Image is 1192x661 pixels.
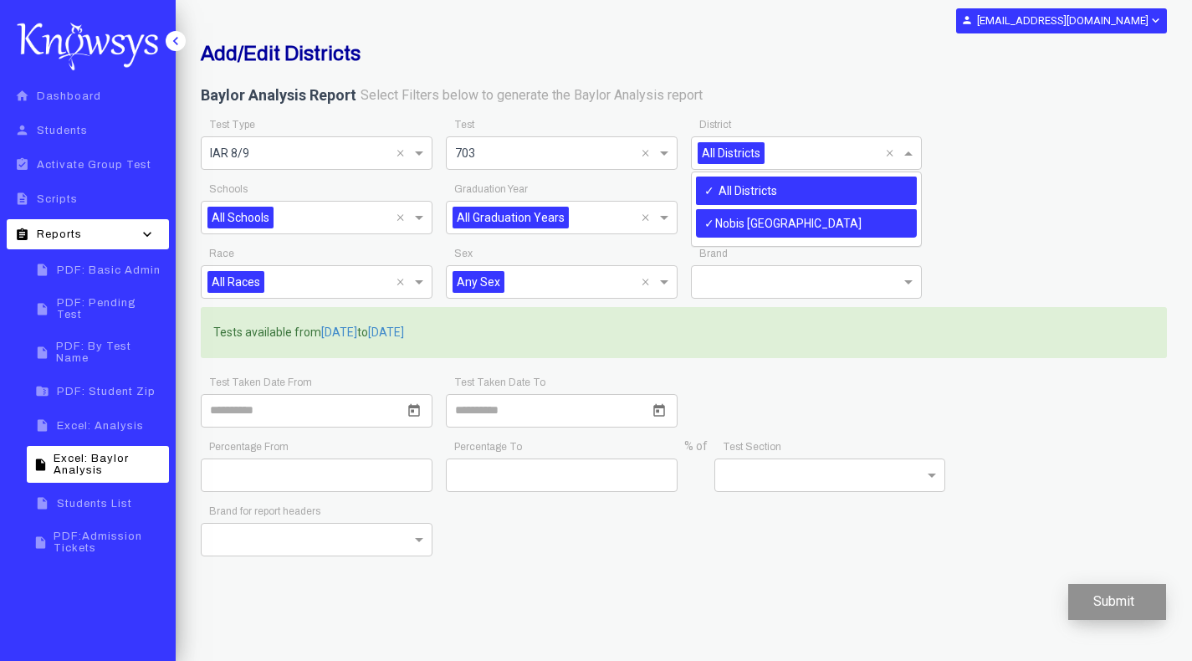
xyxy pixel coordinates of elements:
b: Baylor Analysis Report [201,86,356,104]
span: Clear all [642,272,656,292]
i: assignment_turned_in [12,157,33,172]
span: PDF: Basic Admin [57,264,161,276]
span: Excel: Analysis [57,420,144,432]
span: Any Sex [453,271,504,293]
span: PDF: Pending Test [57,297,164,320]
app-required-indication: Test [454,119,474,131]
app-required-indication: Test Taken Date From [209,377,312,388]
i: person [12,123,33,137]
i: folder_zip [32,384,53,398]
span: All Races [207,271,264,293]
i: keyboard_arrow_left [167,33,184,49]
i: insert_drive_file [32,458,49,472]
span: Clear all [396,272,411,292]
app-required-indication: Race [209,248,234,259]
span: Excel: Baylor Analysis [54,453,164,476]
app-required-indication: Test Taken Date To [454,377,545,388]
span: Activate Group Test [37,159,151,171]
span: Clear all [886,143,900,163]
i: insert_drive_file [32,418,53,433]
app-required-indication: Schools [209,183,248,195]
span: Clear all [396,208,411,228]
label: % of [684,438,708,455]
i: insert_drive_file [32,263,53,277]
i: home [12,89,33,103]
app-required-indication: Brand [699,248,728,259]
span: Clear all [396,143,411,163]
span: [DATE] [368,325,404,341]
app-required-indication: Percentage From [209,441,289,453]
span: Clear all [642,208,656,228]
button: Open calendar [404,401,424,421]
div: Nobis [GEOGRAPHIC_DATA] [696,209,918,238]
b: [EMAIL_ADDRESS][DOMAIN_NAME] [977,14,1149,27]
span: Scripts [37,193,78,205]
i: expand_more [1149,13,1161,28]
app-required-indication: Test Section [723,441,781,453]
ng-dropdown-panel: Options list [691,172,923,247]
label: Select Filters below to generate the Baylor Analysis report [361,86,703,105]
span: PDF: Student Zip [57,386,156,397]
i: insert_drive_file [32,346,52,360]
span: Dashboard [37,90,101,102]
span: Clear all [642,143,656,163]
button: Submit [1068,584,1166,620]
label: Tests available from to [213,325,404,341]
app-required-indication: Graduation Year [454,183,528,195]
span: All Graduation Years [453,207,569,228]
span: [DATE] [321,325,357,341]
i: description [12,192,33,206]
i: insert_drive_file [32,535,49,550]
span: Students [37,125,88,136]
app-required-indication: Sex [454,248,473,259]
span: All Districts [698,142,765,164]
h2: Add/Edit Districts [201,42,836,65]
span: All Schools [207,207,274,228]
app-required-indication: District [699,119,731,131]
app-required-indication: Percentage To [454,441,522,453]
span: PDF: By Test Name [56,341,164,364]
span: Reports [37,228,82,240]
app-required-indication: Test Type [209,119,255,131]
i: person [961,14,973,26]
i: insert_drive_file [32,302,53,316]
i: insert_drive_file [32,496,53,510]
span: PDF:Admission Tickets [54,530,164,554]
button: Open calendar [649,401,669,421]
i: assignment [12,228,33,242]
label: All Districts [715,183,777,200]
span: Students List [57,498,132,510]
app-required-indication: Brand for report headers [209,505,320,517]
i: keyboard_arrow_down [135,226,160,243]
